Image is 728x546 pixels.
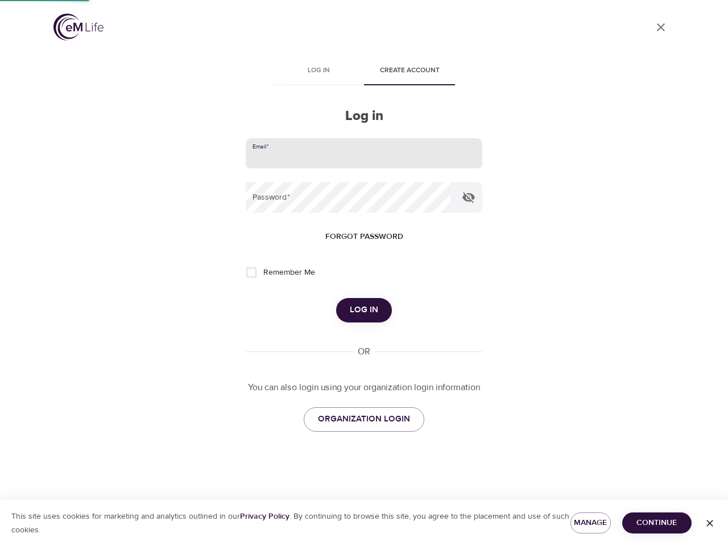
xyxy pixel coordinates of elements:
a: ORGANIZATION LOGIN [304,407,424,431]
img: logo [53,14,104,40]
p: You can also login using your organization login information [246,381,482,394]
span: Forgot password [325,230,403,244]
span: Log in [350,303,378,317]
span: Create account [371,65,448,77]
span: Log in [280,65,357,77]
button: Manage [570,512,611,533]
button: Log in [336,298,392,322]
button: Forgot password [321,226,408,247]
span: Manage [580,516,602,530]
div: OR [353,345,375,358]
button: Continue [622,512,692,533]
a: Privacy Policy [240,511,289,522]
div: disabled tabs example [246,58,482,85]
span: Remember Me [263,267,315,279]
a: close [647,14,675,41]
h2: Log in [246,108,482,125]
span: Continue [631,516,682,530]
span: ORGANIZATION LOGIN [318,412,410,427]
